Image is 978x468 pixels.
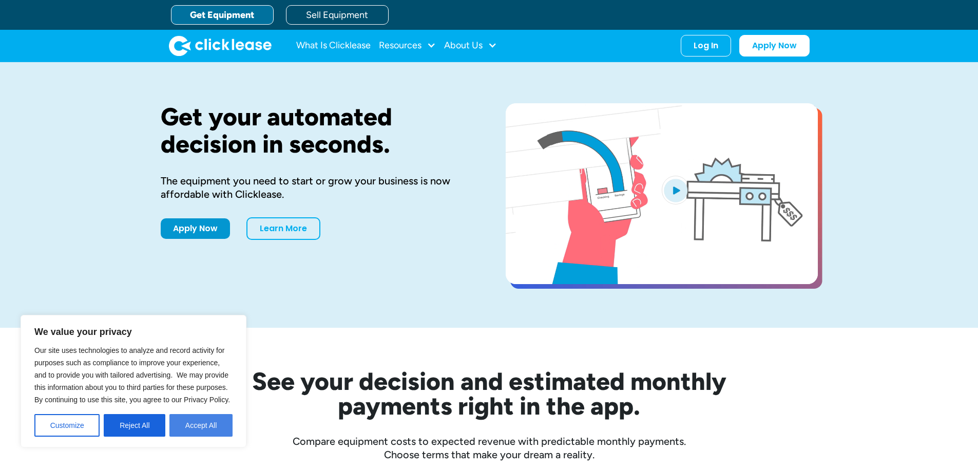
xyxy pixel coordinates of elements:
div: The equipment you need to start or grow your business is now affordable with Clicklease. [161,174,473,201]
div: We value your privacy [21,315,246,447]
button: Customize [34,414,100,437]
a: Apply Now [739,35,810,57]
div: About Us [444,35,497,56]
a: open lightbox [506,103,818,284]
div: Compare equipment costs to expected revenue with predictable monthly payments. Choose terms that ... [161,435,818,461]
button: Accept All [169,414,233,437]
h1: Get your automated decision in seconds. [161,103,473,158]
a: Apply Now [161,218,230,239]
span: Our site uses technologies to analyze and record activity for purposes such as compliance to impr... [34,346,230,404]
div: Log In [694,41,718,51]
a: Get Equipment [171,5,274,25]
button: Reject All [104,414,165,437]
p: We value your privacy [34,326,233,338]
div: Resources [379,35,436,56]
a: Sell Equipment [286,5,389,25]
img: Clicklease logo [169,35,272,56]
a: What Is Clicklease [296,35,371,56]
h2: See your decision and estimated monthly payments right in the app. [202,369,777,418]
a: home [169,35,272,56]
img: Blue play button logo on a light blue circular background [662,176,689,204]
a: Learn More [246,217,320,240]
